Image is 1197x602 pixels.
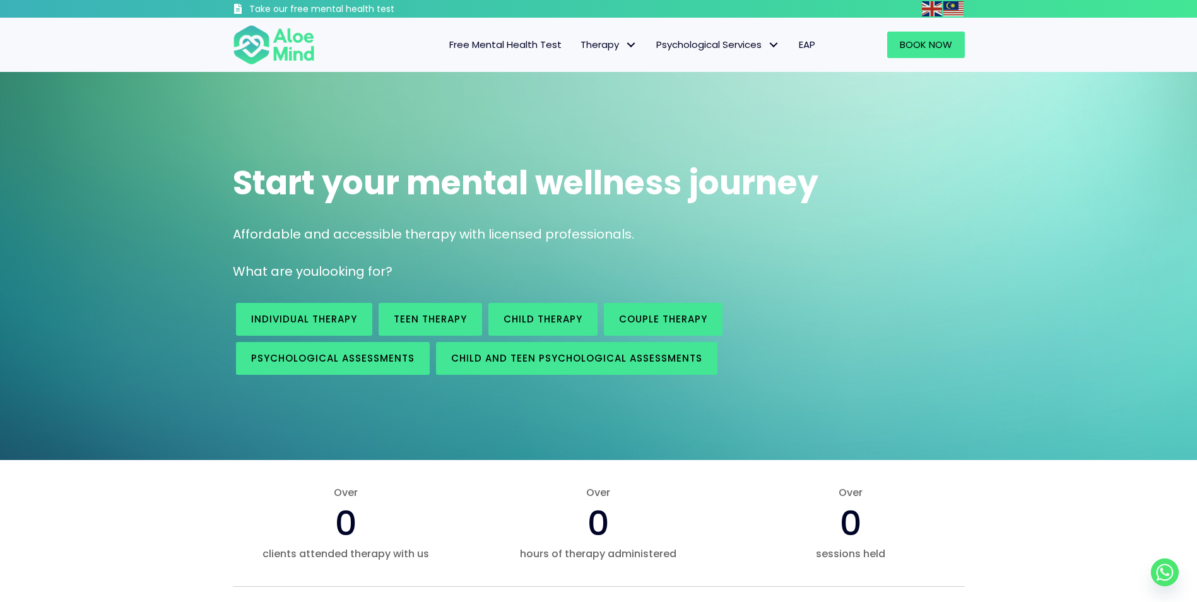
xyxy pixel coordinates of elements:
[436,342,717,375] a: Child and Teen Psychological assessments
[581,38,637,51] span: Therapy
[233,546,460,561] span: clients attended therapy with us
[647,32,789,58] a: Psychological ServicesPsychological Services: submenu
[233,160,818,206] span: Start your mental wellness journey
[233,485,460,500] span: Over
[440,32,571,58] a: Free Mental Health Test
[485,546,712,561] span: hours of therapy administered
[233,225,965,244] p: Affordable and accessible therapy with licensed professionals.
[799,38,815,51] span: EAP
[887,32,965,58] a: Book Now
[737,485,964,500] span: Over
[236,303,372,336] a: Individual therapy
[622,36,640,54] span: Therapy: submenu
[233,3,462,18] a: Take our free mental health test
[233,263,319,280] span: What are you
[251,312,357,326] span: Individual therapy
[943,1,965,16] a: Malay
[789,32,825,58] a: EAP
[1151,558,1179,586] a: Whatsapp
[236,342,430,375] a: Psychological assessments
[319,263,392,280] span: looking for?
[233,24,315,66] img: Aloe mind Logo
[619,312,707,326] span: Couple therapy
[379,303,482,336] a: Teen Therapy
[604,303,722,336] a: Couple therapy
[737,546,964,561] span: sessions held
[943,1,964,16] img: ms
[451,351,702,365] span: Child and Teen Psychological assessments
[251,351,415,365] span: Psychological assessments
[331,32,825,58] nav: Menu
[900,38,952,51] span: Book Now
[335,499,357,547] span: 0
[504,312,582,326] span: Child Therapy
[922,1,942,16] img: en
[571,32,647,58] a: TherapyTherapy: submenu
[488,303,598,336] a: Child Therapy
[394,312,467,326] span: Teen Therapy
[449,38,562,51] span: Free Mental Health Test
[485,485,712,500] span: Over
[922,1,943,16] a: English
[840,499,862,547] span: 0
[765,36,783,54] span: Psychological Services: submenu
[249,3,462,16] h3: Take our free mental health test
[587,499,610,547] span: 0
[656,38,780,51] span: Psychological Services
